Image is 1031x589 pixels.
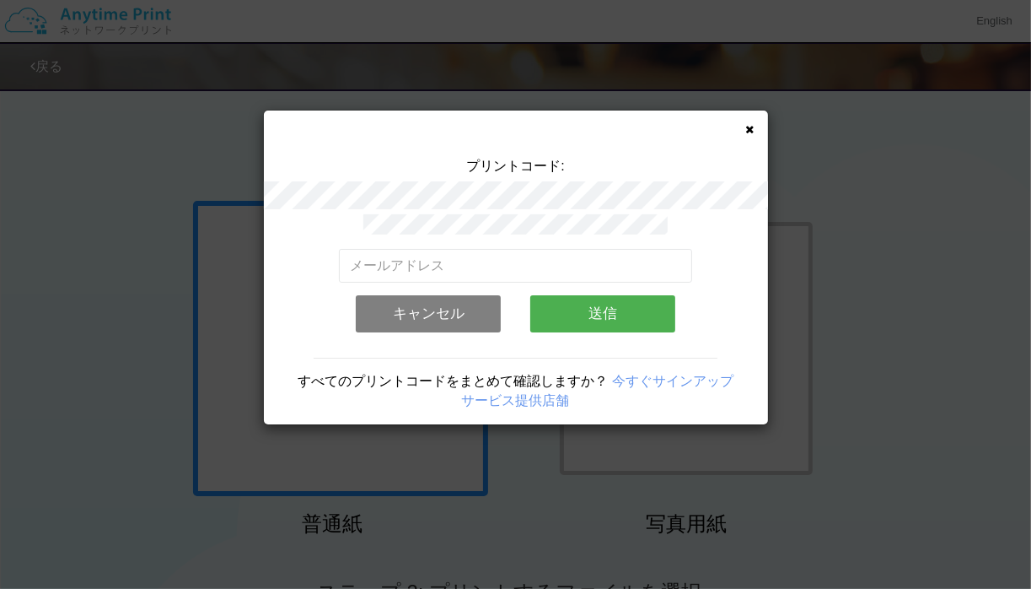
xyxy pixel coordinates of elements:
a: サービス提供店舗 [462,393,570,408]
button: 送信 [530,295,675,332]
span: すべてのプリントコードをまとめて確認しますか？ [298,374,608,388]
input: メールアドレス [339,249,692,283]
button: キャンセル [356,295,501,332]
a: 今すぐサインアップ [612,374,733,388]
span: プリントコード: [466,159,564,173]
